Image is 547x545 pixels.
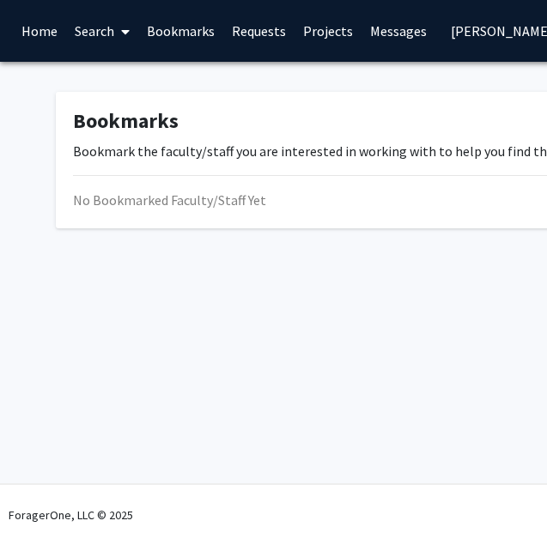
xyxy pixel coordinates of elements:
[9,485,133,545] div: ForagerOne, LLC © 2025
[66,1,138,61] a: Search
[223,1,295,61] a: Requests
[295,1,362,61] a: Projects
[362,1,435,61] a: Messages
[138,1,223,61] a: Bookmarks
[13,1,66,61] a: Home
[474,468,534,532] iframe: Chat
